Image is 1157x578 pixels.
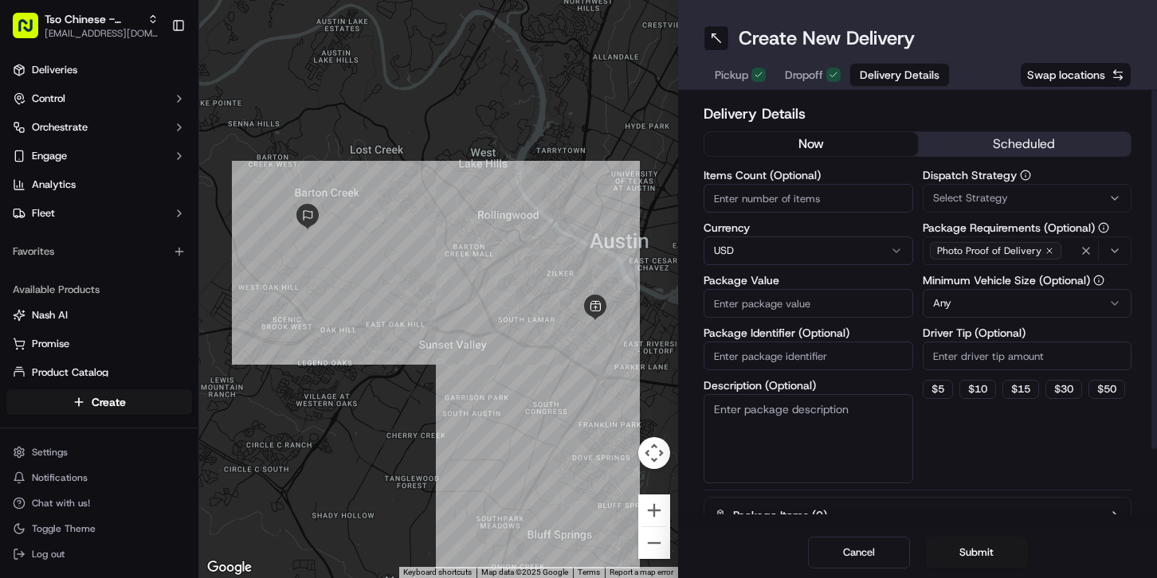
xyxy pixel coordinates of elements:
a: Report a map error [610,568,673,576]
button: Tso Chinese - Catering[EMAIL_ADDRESS][DOMAIN_NAME] [6,6,165,45]
label: Package Identifier (Optional) [704,327,913,338]
span: Pylon [159,395,193,407]
button: Start new chat [271,157,290,176]
button: Zoom in [638,494,670,526]
button: Submit [926,537,1028,568]
span: [DATE] [141,247,174,260]
span: Notifications [32,471,88,484]
label: Dispatch Strategy [923,170,1132,181]
span: Promise [32,337,69,351]
div: 📗 [16,357,29,370]
img: Google [203,557,256,578]
span: Photo Proof of Delivery [937,244,1041,257]
button: Select Strategy [923,184,1132,213]
label: Minimum Vehicle Size (Optional) [923,275,1132,286]
button: Swap locations [1020,62,1132,88]
span: [PERSON_NAME] [49,247,129,260]
button: $10 [959,380,996,399]
button: $5 [923,380,953,399]
button: $50 [1088,380,1125,399]
input: Enter package identifier [704,342,913,370]
a: Analytics [6,172,192,197]
a: Product Catalog [13,365,186,380]
span: [DATE] [141,290,174,303]
h1: Create New Delivery [739,25,915,51]
button: Orchestrate [6,115,192,140]
img: 8016278978528_b943e370aa5ada12b00a_72.png [33,152,62,181]
button: Keyboard shortcuts [403,567,472,578]
button: Cancel [808,537,910,568]
button: Fleet [6,201,192,226]
button: Package Items (0) [704,497,1132,533]
button: Product Catalog [6,360,192,385]
input: Got a question? Start typing here... [41,103,287,119]
label: Package Items ( 0 ) [733,507,827,523]
button: Settings [6,441,192,463]
div: We're available if you need us! [72,168,219,181]
button: $30 [1045,380,1082,399]
span: Pickup [715,67,748,83]
label: Description (Optional) [704,380,913,391]
span: Product Catalog [32,365,108,380]
button: Tso Chinese - Catering [45,11,141,27]
span: Control [32,92,65,106]
span: Deliveries [32,63,77,77]
button: Chat with us! [6,492,192,514]
div: Start new chat [72,152,261,168]
span: Orchestrate [32,120,88,135]
span: Select Strategy [933,191,1008,205]
span: Nash AI [32,308,68,322]
a: Nash AI [13,308,186,322]
button: Nash AI [6,303,192,328]
a: Promise [13,337,186,351]
span: • [132,290,138,303]
span: Create [92,394,126,410]
span: Settings [32,446,68,459]
img: Chelsea Prettyman [16,232,41,257]
img: Masood Aslam [16,275,41,300]
div: Available Products [6,277,192,303]
label: Package Requirements (Optional) [923,222,1132,233]
button: Dispatch Strategy [1020,170,1031,181]
div: Past conversations [16,207,107,220]
button: Map camera controls [638,437,670,469]
button: Engage [6,143,192,169]
span: Swap locations [1027,67,1105,83]
label: Currency [704,222,913,233]
button: [EMAIL_ADDRESS][DOMAIN_NAME] [45,27,159,40]
img: Nash [16,16,48,48]
span: Knowledge Base [32,356,122,372]
span: Dropoff [785,67,823,83]
span: Chat with us! [32,497,90,510]
button: Photo Proof of Delivery [923,236,1132,265]
input: Enter package value [704,289,913,318]
button: scheduled [918,132,1132,156]
button: Toggle Theme [6,517,192,540]
div: Favorites [6,239,192,264]
button: Log out [6,543,192,565]
span: Toggle Theme [32,522,96,535]
button: See all [247,204,290,223]
button: Control [6,86,192,111]
a: 💻API Documentation [128,350,262,378]
div: 💻 [135,357,147,370]
span: • [132,247,138,260]
span: [PERSON_NAME] [49,290,129,303]
label: Driver Tip (Optional) [923,327,1132,338]
span: Map data ©2025 Google [481,568,568,576]
a: Terms (opens in new tab) [578,568,600,576]
a: 📗Knowledge Base [10,350,128,378]
button: Package Requirements (Optional) [1098,222,1109,233]
button: Promise [6,331,192,357]
button: $15 [1002,380,1039,399]
span: Log out [32,548,65,560]
span: Analytics [32,178,76,192]
button: now [704,132,918,156]
span: Fleet [32,206,55,221]
p: Welcome 👋 [16,64,290,89]
a: Deliveries [6,57,192,83]
label: Package Value [704,275,913,286]
button: Create [6,389,192,415]
input: Enter driver tip amount [923,342,1132,370]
